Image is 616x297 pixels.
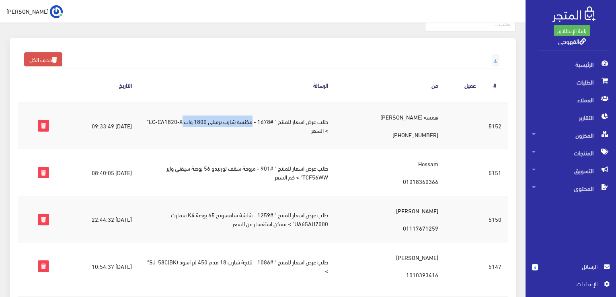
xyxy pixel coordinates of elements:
td: [PERSON_NAME] 01117671259 [335,196,445,243]
a: الرئيسية [526,56,616,73]
span: الرئيسية [532,56,610,73]
a: ... [PERSON_NAME] [6,5,63,18]
span: العملاء [532,91,610,109]
td: 5151 [482,149,508,196]
td: طلب عرض اسعار للمنتج " #1678 - مكنسة شارب برميلى 1800 وات EC-CA1820-X" > السعر [138,102,335,149]
a: التقارير [526,109,616,126]
span: المخزون [532,126,610,144]
a: 4 الرسائل [532,262,610,279]
span: 4 [492,54,499,66]
span: المنتجات [532,144,610,162]
td: [DATE] 22:44:32 [55,196,138,243]
img: . [552,6,595,22]
td: 5147 [482,243,508,289]
a: العملاء [526,91,616,109]
span: اﻹعدادات [538,279,597,288]
span: [PERSON_NAME] [6,6,49,16]
a: حذف الكل [24,52,62,66]
th: التاريخ [55,69,138,102]
a: المحتوى [526,179,616,197]
td: [DATE] 10:54:37 [55,243,138,289]
a: المخزون [526,126,616,144]
th: عميل [445,69,482,102]
span: التقارير [532,109,610,126]
th: الرسالة [138,69,335,102]
td: طلب عرض اسعار للمنتج " #901 - مروحة سقف تورنيدو 56 بوصة سيفتي واير TCF56WW" > كم السعر [138,149,335,196]
a: المنتجات [526,144,616,162]
td: [PERSON_NAME] 1010393416 [335,243,445,289]
td: طلب عرض اسعار للمنتج " #1086 - ثلاجة شارب 18 قدم 450 لتر اسود (BK)SJ-58C" > [138,243,335,289]
td: Hossam 01018360366 [335,149,445,196]
span: الرسائل [544,262,598,271]
th: من [335,69,445,102]
a: باقة الإنطلاق [554,25,590,36]
iframe: Drift Widget Chat Controller [10,242,40,272]
th: # [482,69,508,102]
td: [DATE] 09:33:49 [55,102,138,149]
td: 5150 [482,196,508,243]
td: همسه [PERSON_NAME] [PHONE_NUMBER] [335,102,445,149]
span: 4 [532,264,538,270]
a: الطلبات [526,73,616,91]
td: [DATE] 08:40:05 [55,149,138,196]
a: اﻹعدادات [532,279,610,292]
a: القهوجي [558,35,586,47]
span: المحتوى [532,179,610,197]
td: 5152 [482,102,508,149]
img: ... [50,5,63,18]
span: الطلبات [532,73,610,91]
input: بحث... [425,16,516,31]
td: طلب عرض اسعار للمنتج " #1259 - شاشة سامسونج 65 بوصة K4 سمارت UA65AU7000" > ممكن استفسار عن السعر [138,196,335,243]
span: التسويق [532,162,610,179]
